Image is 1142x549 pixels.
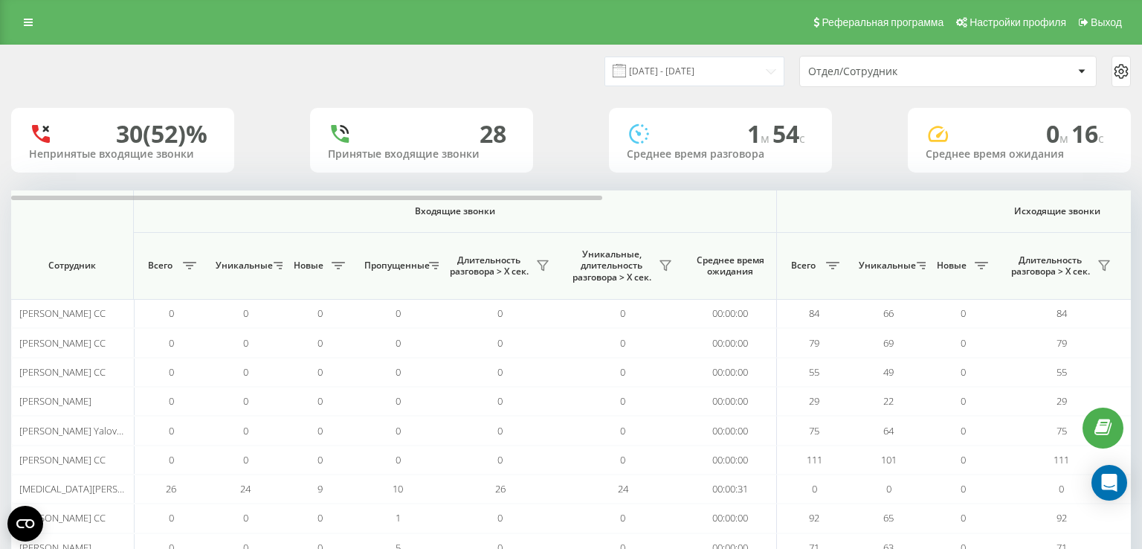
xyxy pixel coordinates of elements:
[116,120,207,148] div: 30 (52)%
[883,424,894,437] span: 64
[166,482,176,495] span: 26
[807,453,822,466] span: 111
[19,482,178,495] span: [MEDICAL_DATA][PERSON_NAME] CC
[886,482,891,495] span: 0
[446,254,532,277] span: Длительность разговора > Х сек.
[883,511,894,524] span: 65
[812,482,817,495] span: 0
[627,148,814,161] div: Среднее время разговора
[497,394,503,408] span: 0
[883,336,894,350] span: 69
[684,358,777,387] td: 00:00:00
[809,365,819,379] span: 55
[961,453,966,466] span: 0
[328,148,515,161] div: Принятые входящие звонки
[240,482,251,495] span: 24
[1054,453,1069,466] span: 111
[1056,394,1067,408] span: 29
[1091,465,1127,501] div: Open Intercom Messenger
[396,511,401,524] span: 1
[620,394,625,408] span: 0
[19,336,106,350] span: [PERSON_NAME] CC
[1091,16,1122,28] span: Выход
[809,424,819,437] span: 75
[243,306,248,320] span: 0
[243,453,248,466] span: 0
[1098,130,1104,147] span: c
[618,482,628,495] span: 24
[393,482,403,495] span: 10
[317,365,323,379] span: 0
[695,254,765,277] span: Среднее время ожидания
[961,336,966,350] span: 0
[799,130,805,147] span: c
[684,328,777,357] td: 00:00:00
[1056,336,1067,350] span: 79
[317,306,323,320] span: 0
[216,260,269,272] span: Уникальные
[961,394,966,408] span: 0
[396,365,401,379] span: 0
[1071,118,1104,150] span: 16
[169,511,174,524] span: 0
[772,118,805,150] span: 54
[396,424,401,437] span: 0
[961,511,966,524] span: 0
[497,336,503,350] span: 0
[172,205,738,217] span: Входящие звонки
[620,336,625,350] span: 0
[396,336,401,350] span: 0
[19,511,106,524] span: [PERSON_NAME] CC
[169,394,174,408] span: 0
[926,148,1113,161] div: Среднее время ожидания
[169,336,174,350] span: 0
[1059,482,1064,495] span: 0
[809,394,819,408] span: 29
[169,453,174,466] span: 0
[569,248,654,283] span: Уникальные, длительность разговора > Х сек.
[480,120,506,148] div: 28
[620,424,625,437] span: 0
[784,260,822,272] span: Всего
[364,260,425,272] span: Пропущенные
[684,387,777,416] td: 00:00:00
[495,482,506,495] span: 26
[684,299,777,328] td: 00:00:00
[396,453,401,466] span: 0
[169,424,174,437] span: 0
[1056,511,1067,524] span: 92
[317,336,323,350] span: 0
[961,424,966,437] span: 0
[243,394,248,408] span: 0
[809,511,819,524] span: 92
[1046,118,1071,150] span: 0
[761,130,772,147] span: м
[317,482,323,495] span: 9
[243,424,248,437] span: 0
[19,424,152,437] span: [PERSON_NAME] Yalovenko CC
[243,365,248,379] span: 0
[317,511,323,524] span: 0
[497,424,503,437] span: 0
[396,394,401,408] span: 0
[883,365,894,379] span: 49
[822,16,943,28] span: Реферальная программа
[684,416,777,445] td: 00:00:00
[620,365,625,379] span: 0
[933,260,970,272] span: Новые
[808,65,986,78] div: Отдел/Сотрудник
[961,306,966,320] span: 0
[141,260,178,272] span: Всего
[859,260,912,272] span: Уникальные
[883,394,894,408] span: 22
[497,453,503,466] span: 0
[809,306,819,320] span: 84
[169,365,174,379] span: 0
[24,260,120,272] span: Сотрудник
[970,16,1066,28] span: Настройки профиля
[620,453,625,466] span: 0
[497,306,503,320] span: 0
[7,506,43,542] button: Open CMP widget
[497,511,503,524] span: 0
[1056,306,1067,320] span: 84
